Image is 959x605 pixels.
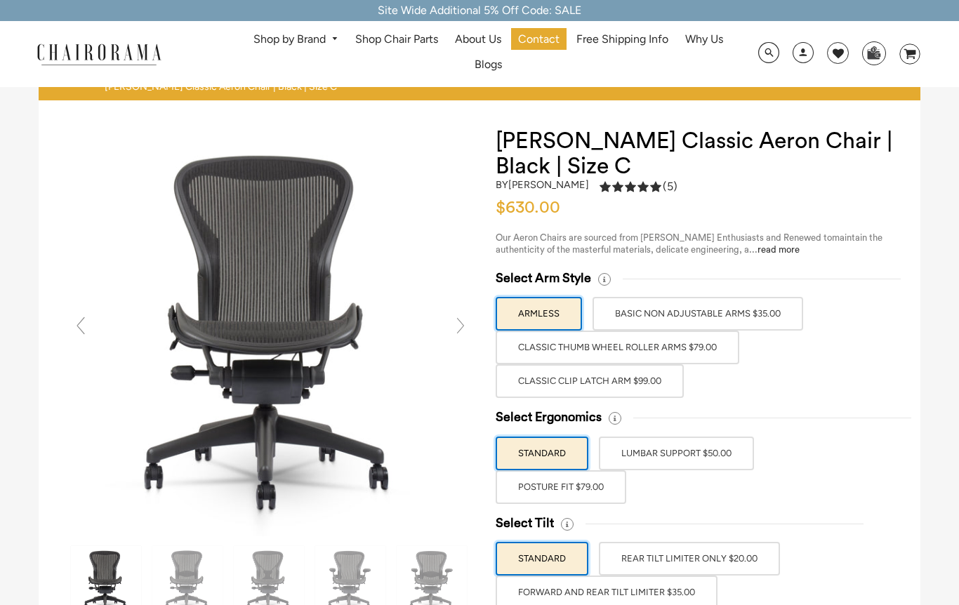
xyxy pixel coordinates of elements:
[355,32,438,47] span: Shop Chair Parts
[105,81,337,93] span: [PERSON_NAME] Classic Aeron Chair | Black | Size C
[518,32,560,47] span: Contact
[600,179,677,194] div: 5.0 rating (5 votes)
[508,178,589,191] a: [PERSON_NAME]
[599,437,754,470] label: LUMBAR SUPPORT $50.00
[455,32,501,47] span: About Us
[599,542,780,576] label: REAR TILT LIMITER ONLY $20.00
[468,54,509,76] a: Blogs
[569,28,675,50] a: Free Shipping Info
[496,270,591,286] span: Select Arm Style
[348,28,445,50] a: Shop Chair Parts
[678,28,730,50] a: Why Us
[496,128,893,179] h1: [PERSON_NAME] Classic Aeron Chair | Black | Size C
[496,437,588,470] label: STANDARD
[576,32,668,47] span: Free Shipping Info
[67,128,475,536] img: Herman Miller Classic Aeron Chair | Black | Size C - chairorama
[496,179,589,191] h2: by
[496,542,588,576] label: STANDARD
[663,180,677,194] span: (5)
[496,233,832,242] span: Our Aeron Chairs are sourced from [PERSON_NAME] Enthusiasts and Renewed to
[448,28,508,50] a: About Us
[496,199,560,216] span: $630.00
[496,470,626,504] label: POSTURE FIT $79.00
[496,515,554,531] span: Select Tilt
[511,28,567,50] a: Contact
[593,297,803,331] label: BASIC NON ADJUSTABLE ARMS $35.00
[496,331,739,364] label: Classic Thumb Wheel Roller Arms $79.00
[105,81,342,93] nav: breadcrumbs
[496,297,582,331] label: ARMLESS
[600,179,677,198] a: 5.0 rating (5 votes)
[475,58,502,72] span: Blogs
[67,325,475,338] a: Herman Miller Classic Aeron Chair | Black | Size C - chairorama
[246,29,345,51] a: Shop by Brand
[29,41,169,66] img: chairorama
[496,409,602,425] span: Select Ergonomics
[229,28,748,80] nav: DesktopNavigation
[685,32,723,47] span: Why Us
[758,245,800,254] a: read more
[863,42,885,63] img: WhatsApp_Image_2024-07-12_at_16.23.01.webp
[496,364,684,398] label: Classic Clip Latch Arm $99.00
